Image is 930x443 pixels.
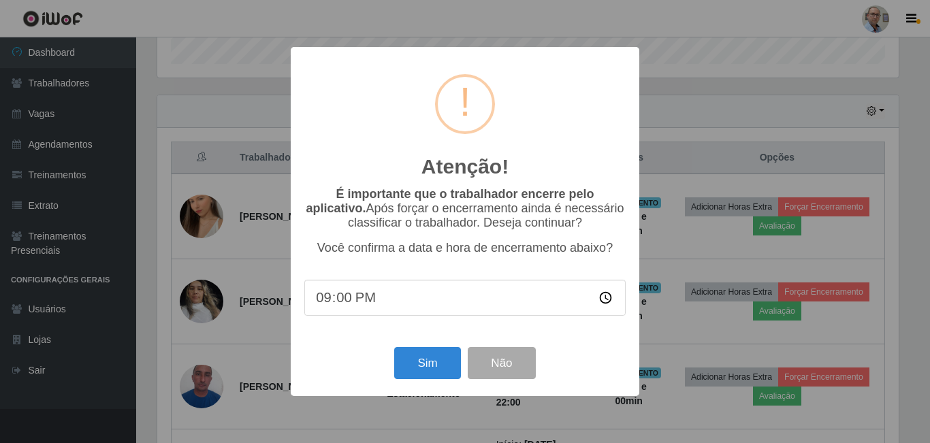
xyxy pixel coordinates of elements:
b: É importante que o trabalhador encerre pelo aplicativo. [306,187,594,215]
p: Você confirma a data e hora de encerramento abaixo? [304,241,626,255]
button: Sim [394,347,460,379]
p: Após forçar o encerramento ainda é necessário classificar o trabalhador. Deseja continuar? [304,187,626,230]
button: Não [468,347,535,379]
h2: Atenção! [421,154,509,179]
